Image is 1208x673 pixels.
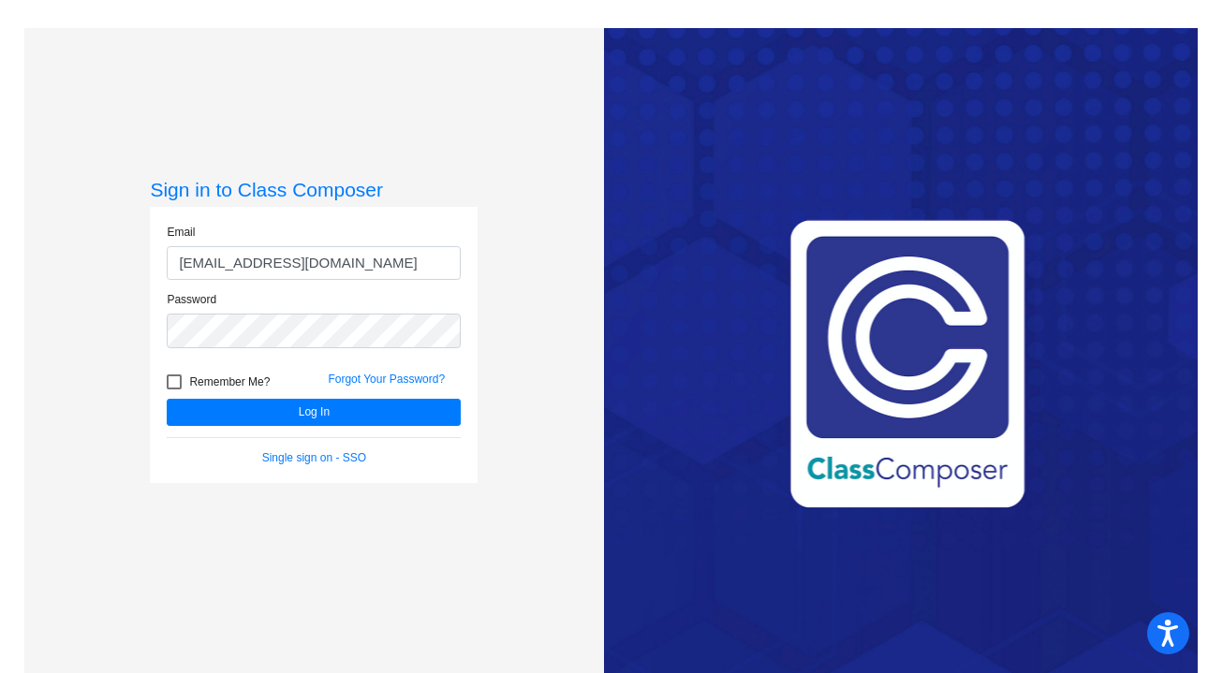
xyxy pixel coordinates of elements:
h3: Sign in to Class Composer [150,178,478,201]
a: Single sign on - SSO [262,451,366,464]
span: Remember Me? [189,371,270,393]
label: Email [167,224,195,241]
label: Password [167,291,216,308]
button: Log In [167,399,461,426]
a: Forgot Your Password? [328,373,445,386]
